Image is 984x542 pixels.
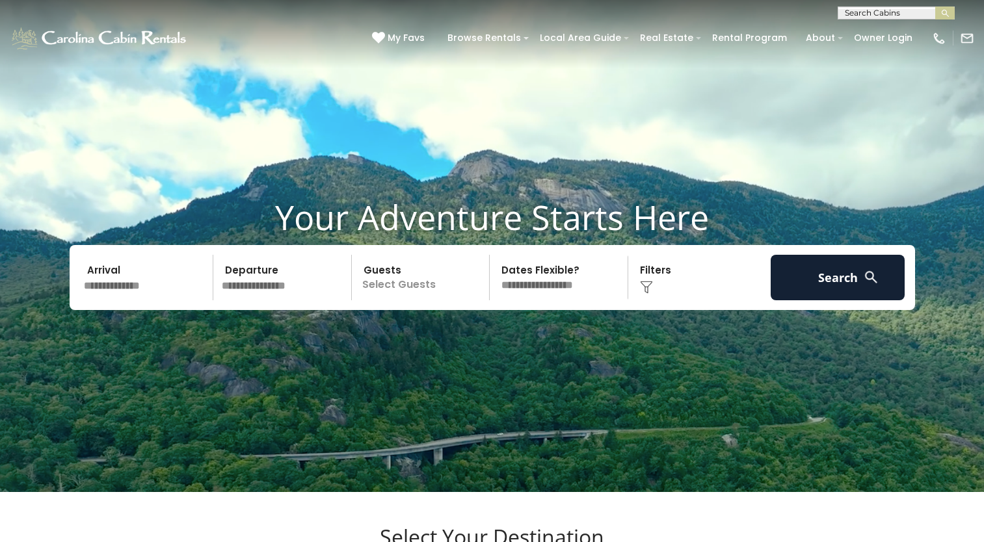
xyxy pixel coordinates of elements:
[799,28,842,48] a: About
[863,269,879,285] img: search-regular-white.png
[640,281,653,294] img: filter--v1.png
[960,31,974,45] img: mail-regular-white.png
[533,28,628,48] a: Local Area Guide
[10,197,974,237] h1: Your Adventure Starts Here
[633,28,700,48] a: Real Estate
[441,28,527,48] a: Browse Rentals
[706,28,793,48] a: Rental Program
[388,31,425,45] span: My Favs
[847,28,919,48] a: Owner Login
[771,255,905,300] button: Search
[356,255,490,300] p: Select Guests
[10,25,190,51] img: White-1-1-2.png
[372,31,428,45] a: My Favs
[932,31,946,45] img: phone-regular-white.png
